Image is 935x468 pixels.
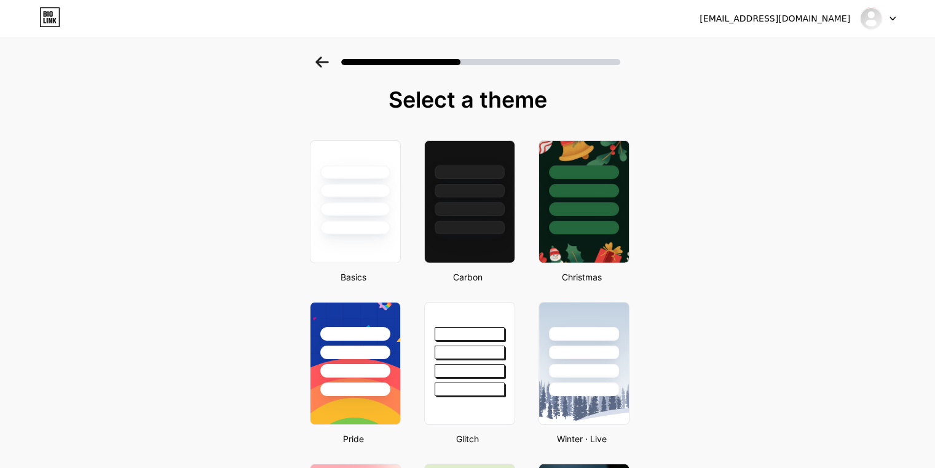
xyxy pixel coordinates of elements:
[306,271,401,284] div: Basics
[305,87,631,112] div: Select a theme
[420,432,515,445] div: Glitch
[535,432,629,445] div: Winter · Live
[535,271,629,284] div: Christmas
[306,432,401,445] div: Pride
[700,12,850,25] div: [EMAIL_ADDRESS][DOMAIN_NAME]
[420,271,515,284] div: Carbon
[859,7,883,30] img: realestatecafe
